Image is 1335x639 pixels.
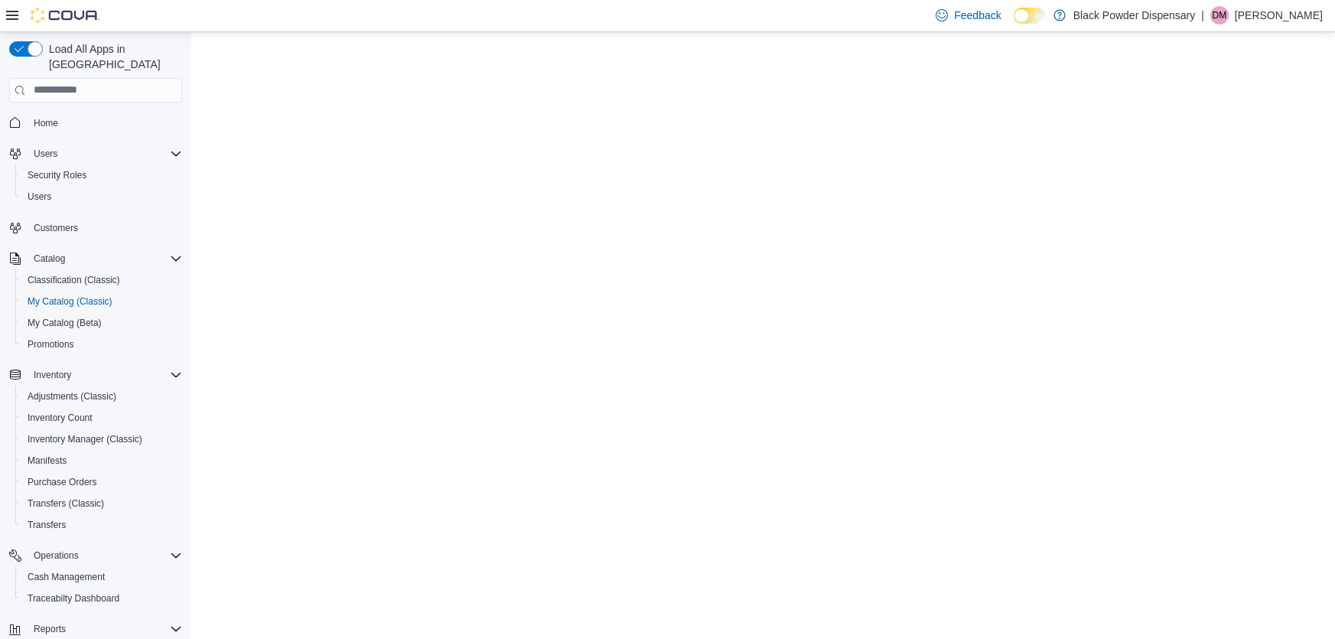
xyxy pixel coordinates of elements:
button: Purchase Orders [15,471,188,493]
a: Traceabilty Dashboard [21,589,125,608]
span: Customers [28,218,182,237]
span: Operations [34,549,79,562]
span: Inventory [34,369,71,381]
button: Catalog [28,249,71,268]
span: Transfers [28,519,66,531]
button: Inventory Manager (Classic) [15,429,188,450]
span: My Catalog (Classic) [28,295,112,308]
span: Inventory Manager (Classic) [21,430,182,448]
span: DM [1213,6,1227,24]
a: Security Roles [21,166,93,184]
p: | [1201,6,1204,24]
a: Transfers [21,516,72,534]
a: Promotions [21,335,80,354]
a: Adjustments (Classic) [21,387,122,406]
button: Operations [3,545,188,566]
p: Black Powder Dispensary [1073,6,1196,24]
span: Catalog [34,253,65,265]
span: Inventory [28,366,182,384]
button: Users [28,145,63,163]
button: My Catalog (Classic) [15,291,188,312]
a: Inventory Count [21,409,99,427]
button: Transfers [15,514,188,536]
span: Reports [28,620,182,638]
span: Manifests [21,452,182,470]
span: Inventory Count [28,412,93,424]
p: [PERSON_NAME] [1235,6,1323,24]
button: Manifests [15,450,188,471]
a: Customers [28,219,84,237]
button: Catalog [3,248,188,269]
span: Feedback [954,8,1001,23]
input: Dark Mode [1014,8,1046,24]
span: Transfers [21,516,182,534]
button: Customers [3,217,188,239]
div: Daniel Mulcahy [1210,6,1229,24]
a: Manifests [21,452,73,470]
span: Security Roles [28,169,86,181]
span: Reports [34,623,66,635]
a: Classification (Classic) [21,271,126,289]
button: Transfers (Classic) [15,493,188,514]
span: Cash Management [21,568,182,586]
span: Manifests [28,455,67,467]
span: My Catalog (Beta) [28,317,102,329]
a: Purchase Orders [21,473,103,491]
a: Users [21,187,57,206]
a: Home [28,114,64,132]
button: Classification (Classic) [15,269,188,291]
span: Cash Management [28,571,105,583]
a: Transfers (Classic) [21,494,110,513]
button: Inventory [28,366,77,384]
button: Inventory [3,364,188,386]
span: Users [28,145,182,163]
button: Cash Management [15,566,188,588]
a: Inventory Manager (Classic) [21,430,148,448]
button: Inventory Count [15,407,188,429]
button: Promotions [15,334,188,355]
span: Adjustments (Classic) [21,387,182,406]
span: Inventory Manager (Classic) [28,433,142,445]
span: Promotions [28,338,74,350]
span: Customers [34,222,78,234]
span: Classification (Classic) [21,271,182,289]
span: Catalog [28,249,182,268]
span: Transfers (Classic) [28,497,104,510]
span: Traceabilty Dashboard [21,589,182,608]
span: Security Roles [21,166,182,184]
span: My Catalog (Beta) [21,314,182,332]
span: Users [34,148,57,160]
button: Security Roles [15,165,188,186]
span: Load All Apps in [GEOGRAPHIC_DATA] [43,41,182,72]
button: Traceabilty Dashboard [15,588,188,609]
a: My Catalog (Beta) [21,314,108,332]
span: Traceabilty Dashboard [28,592,119,605]
button: My Catalog (Beta) [15,312,188,334]
span: My Catalog (Classic) [21,292,182,311]
span: Home [34,117,58,129]
img: Cova [31,8,99,23]
span: Users [28,191,51,203]
span: Home [28,113,182,132]
button: Reports [28,620,72,638]
span: Operations [28,546,182,565]
button: Operations [28,546,85,565]
a: My Catalog (Classic) [21,292,119,311]
button: Adjustments (Classic) [15,386,188,407]
span: Classification (Classic) [28,274,120,286]
button: Users [3,143,188,165]
button: Users [15,186,188,207]
span: Purchase Orders [28,476,97,488]
span: Transfers (Classic) [21,494,182,513]
span: Adjustments (Classic) [28,390,116,403]
button: Home [3,112,188,134]
a: Cash Management [21,568,111,586]
span: Inventory Count [21,409,182,427]
span: Users [21,187,182,206]
span: Promotions [21,335,182,354]
span: Purchase Orders [21,473,182,491]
